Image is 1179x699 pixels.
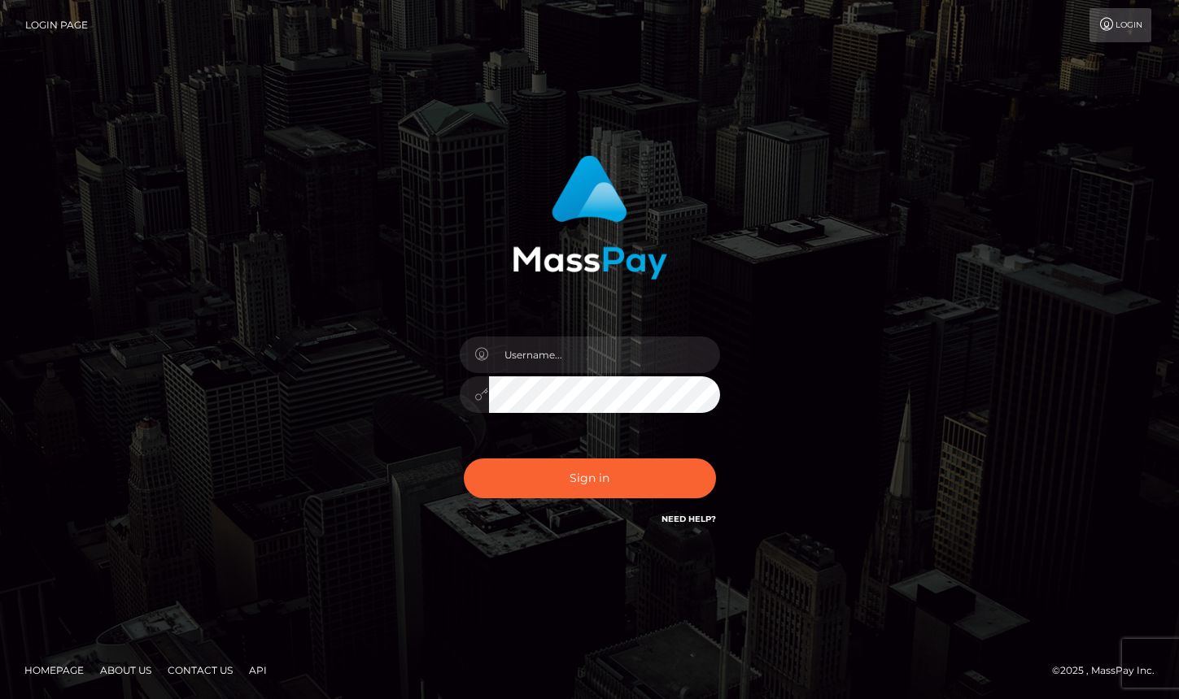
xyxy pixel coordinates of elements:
[1089,8,1151,42] a: Login
[1052,662,1167,679] div: © 2025 , MassPay Inc.
[25,8,88,42] a: Login Page
[464,458,716,498] button: Sign in
[513,155,667,280] img: MassPay Login
[242,658,273,683] a: API
[161,658,239,683] a: Contact Us
[94,658,158,683] a: About Us
[489,336,720,373] input: Username...
[662,514,716,524] a: Need Help?
[18,658,90,683] a: Homepage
